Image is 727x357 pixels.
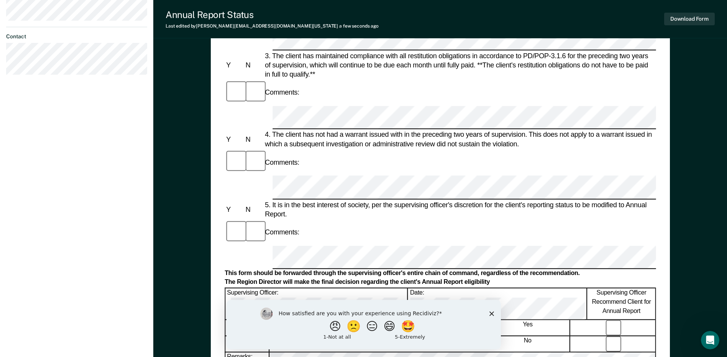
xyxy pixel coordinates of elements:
div: Supervising Officer Recommend Client for Annual Report [588,288,656,319]
button: Download Form [664,13,715,25]
div: Comments: [263,228,301,237]
div: Signature: [225,336,269,352]
div: 5. It is in the best interest of society, per the supervising officer's discretion for the client... [263,200,656,218]
div: Comments: [263,88,301,97]
iframe: Intercom live chat [701,331,719,349]
div: No [486,336,570,352]
div: Date: [409,288,587,319]
div: N [244,61,263,70]
iframe: Survey by Kim from Recidiviz [226,300,501,349]
div: Y [225,135,244,144]
div: N [244,135,263,144]
div: 3. The client has maintained compliance with all restitution obligations in accordance to PD/POP-... [263,51,656,79]
div: Y [225,61,244,70]
div: 4. The client has not had a warrant issued with in the preceding two years of supervision. This d... [263,130,656,149]
div: Last edited by [PERSON_NAME][EMAIL_ADDRESS][DOMAIN_NAME][US_STATE] [166,23,379,29]
div: Y [225,205,244,214]
div: Signature confirms that all checklist information has been thoroughly reviewed. [225,320,485,336]
div: This form should be forwarded through the supervising officer's entire chain of command, regardle... [225,270,656,278]
dt: Contact [6,33,147,40]
div: The Region Director will make the final decision regarding the client's Annual Report eligibility [225,278,656,287]
div: Annual Report Status [166,9,379,20]
div: Yes [486,320,570,336]
div: N [244,205,263,214]
div: Comments: [263,158,301,167]
span: a few seconds ago [339,23,379,29]
div: Supervising Officer: [225,288,408,319]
